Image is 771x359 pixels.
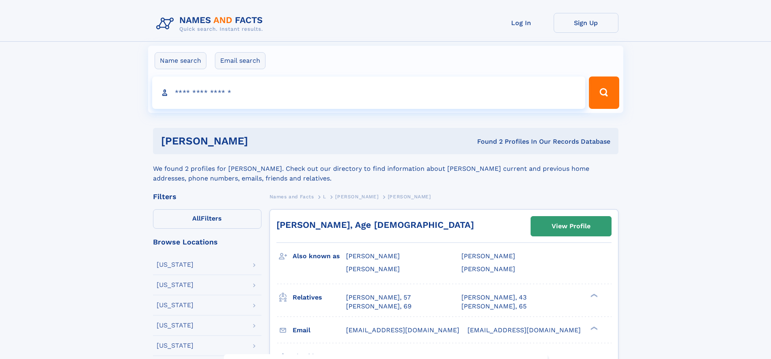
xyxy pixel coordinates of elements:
[157,282,193,288] div: [US_STATE]
[153,238,261,246] div: Browse Locations
[335,191,378,202] a: [PERSON_NAME]
[346,252,400,260] span: [PERSON_NAME]
[157,261,193,268] div: [US_STATE]
[153,154,618,183] div: We found 2 profiles for [PERSON_NAME]. Check out our directory to find information about [PERSON_...
[323,194,326,200] span: L
[270,191,314,202] a: Names and Facts
[293,323,346,337] h3: Email
[157,322,193,329] div: [US_STATE]
[467,326,581,334] span: [EMAIL_ADDRESS][DOMAIN_NAME]
[323,191,326,202] a: L
[192,215,201,222] span: All
[153,13,270,35] img: Logo Names and Facts
[346,302,412,311] a: [PERSON_NAME], 69
[554,13,618,33] a: Sign Up
[161,136,363,146] h1: [PERSON_NAME]
[157,342,193,349] div: [US_STATE]
[363,137,610,146] div: Found 2 Profiles In Our Records Database
[152,76,586,109] input: search input
[531,217,611,236] a: View Profile
[293,291,346,304] h3: Relatives
[346,265,400,273] span: [PERSON_NAME]
[461,265,515,273] span: [PERSON_NAME]
[346,293,411,302] a: [PERSON_NAME], 57
[335,194,378,200] span: [PERSON_NAME]
[153,193,261,200] div: Filters
[461,302,527,311] a: [PERSON_NAME], 65
[215,52,265,69] label: Email search
[589,76,619,109] button: Search Button
[153,209,261,229] label: Filters
[276,220,474,230] a: [PERSON_NAME], Age [DEMOGRAPHIC_DATA]
[157,302,193,308] div: [US_STATE]
[388,194,431,200] span: [PERSON_NAME]
[552,217,590,236] div: View Profile
[155,52,206,69] label: Name search
[461,252,515,260] span: [PERSON_NAME]
[346,326,459,334] span: [EMAIL_ADDRESS][DOMAIN_NAME]
[293,249,346,263] h3: Also known as
[588,293,598,298] div: ❯
[461,293,527,302] a: [PERSON_NAME], 43
[489,13,554,33] a: Log In
[588,325,598,331] div: ❯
